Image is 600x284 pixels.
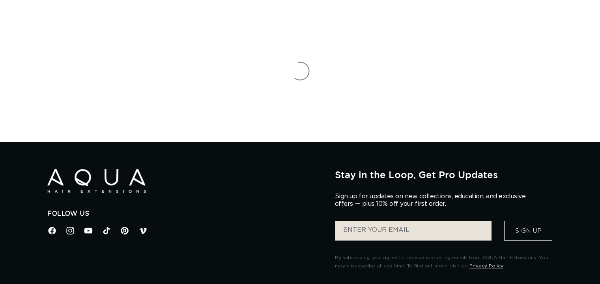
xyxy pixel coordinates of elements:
img: Aqua Hair Extensions [47,169,146,193]
p: Sign up for updates on new collections, education, and exclusive offers — plus 10% off your first... [335,193,532,208]
input: ENTER YOUR EMAIL [335,221,492,241]
a: Privacy Policy [469,263,503,268]
h2: Stay in the Loop, Get Pro Updates [335,169,553,180]
h2: Follow Us [47,210,323,218]
button: Sign Up [504,221,552,241]
p: By subscribing, you agree to receive marketing emails from AQUA Hair Extensions. You may unsubscr... [335,254,553,271]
